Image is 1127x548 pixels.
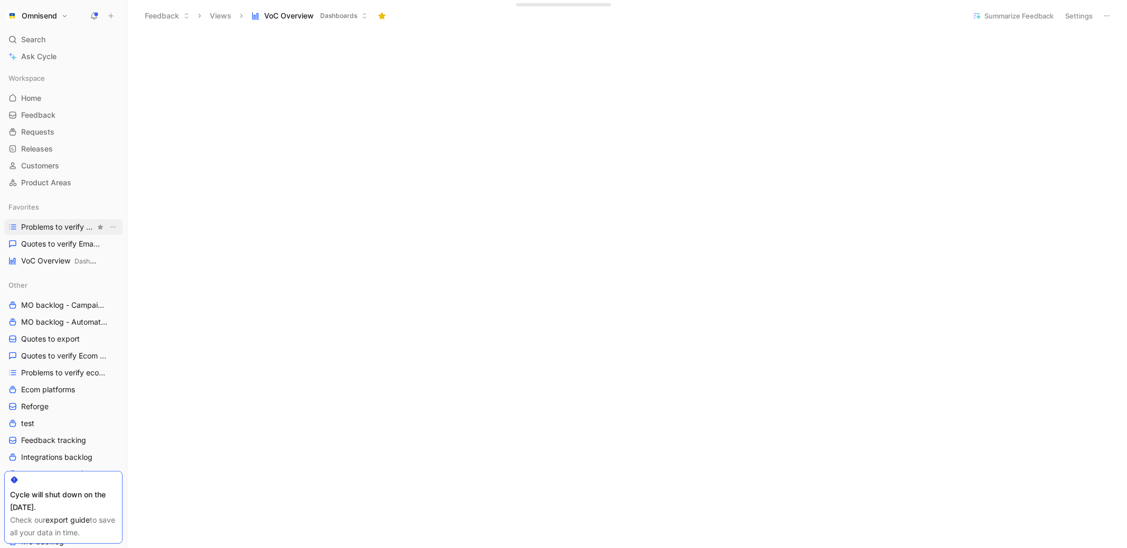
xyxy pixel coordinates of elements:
[205,8,236,24] button: Views
[8,73,45,83] span: Workspace
[21,177,71,188] span: Product Areas
[21,452,92,462] span: Integrations backlog
[108,222,118,232] button: View actions
[4,432,123,448] a: Feedback tracking
[264,11,314,21] span: VoC Overview
[21,435,86,446] span: Feedback tracking
[21,110,55,120] span: Feedback
[10,514,117,539] div: Check our to save all your data in time.
[140,8,194,24] button: Feedback
[4,331,123,347] a: Quotes to export
[4,70,123,86] div: Workspace
[21,300,108,310] span: MO backlog - Campaigns
[21,239,100,249] span: Quotes to verify Email builder
[4,90,123,106] a: Home
[21,334,80,344] span: Quotes to export
[22,11,57,21] h1: Omnisend
[21,222,95,232] span: Problems to verify Email Builder
[21,144,53,154] span: Releases
[1060,8,1097,23] button: Settings
[21,33,45,46] span: Search
[4,107,123,123] a: Feedback
[4,466,123,482] a: No product area (Unknowns)
[21,351,110,361] span: Quotes to verify Ecom platforms
[4,399,123,414] a: Reforge
[4,199,123,215] div: Favorites
[4,8,71,23] button: OmnisendOmnisend
[4,49,123,64] a: Ask Cycle
[4,365,123,381] a: Problems to verify ecom platforms
[4,297,123,313] a: MO backlog - Campaigns
[21,469,109,479] span: No product area (Unknowns)
[968,8,1058,23] button: Summarize Feedback
[10,488,117,514] div: Cycle will shut down on the [DATE].
[21,418,34,429] span: test
[21,367,110,378] span: Problems to verify ecom platforms
[21,50,57,63] span: Ask Cycle
[4,382,123,398] a: Ecom platforms
[4,314,123,330] a: MO backlog - Automation
[7,11,17,21] img: Omnisend
[4,449,123,465] a: Integrations backlog
[4,32,123,48] div: Search
[21,256,98,267] span: VoC Overview
[8,202,39,212] span: Favorites
[74,257,110,265] span: Dashboards
[21,93,41,103] span: Home
[4,124,123,140] a: Requests
[4,236,123,252] a: Quotes to verify Email builder
[21,317,108,327] span: MO backlog - Automation
[4,277,123,293] div: Other
[320,11,357,21] span: Dashboards
[4,219,123,235] a: Problems to verify Email BuilderView actions
[8,280,27,290] span: Other
[21,160,59,171] span: Customers
[21,384,75,395] span: Ecom platforms
[4,348,123,364] a: Quotes to verify Ecom platforms
[4,415,123,431] a: test
[4,175,123,191] a: Product Areas
[4,141,123,157] a: Releases
[21,401,49,412] span: Reforge
[247,8,372,24] button: VoC OverviewDashboards
[4,253,123,269] a: VoC OverviewDashboards
[4,158,123,174] a: Customers
[45,515,90,524] a: export guide
[21,127,54,137] span: Requests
